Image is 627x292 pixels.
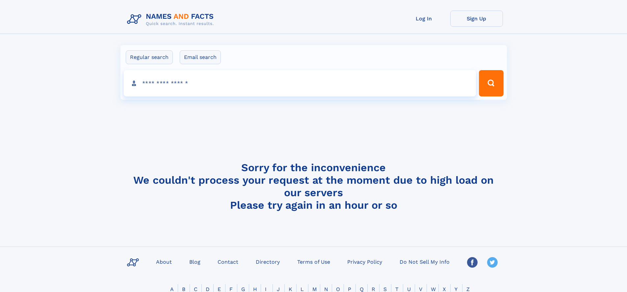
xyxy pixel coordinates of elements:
a: Blog [187,257,203,266]
a: Privacy Policy [345,257,385,266]
a: Do Not Sell My Info [397,257,452,266]
label: Regular search [126,50,173,64]
a: Directory [253,257,282,266]
img: Logo Names and Facts [124,11,219,28]
img: Twitter [487,257,498,268]
a: Sign Up [450,11,503,27]
a: About [153,257,174,266]
label: Email search [180,50,221,64]
img: Facebook [467,257,478,268]
a: Terms of Use [295,257,333,266]
a: Contact [215,257,241,266]
h4: Sorry for the inconvenience We couldn't process your request at the moment due to high load on ou... [124,161,503,211]
button: Search Button [479,70,503,96]
input: search input [124,70,476,96]
a: Log In [398,11,450,27]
